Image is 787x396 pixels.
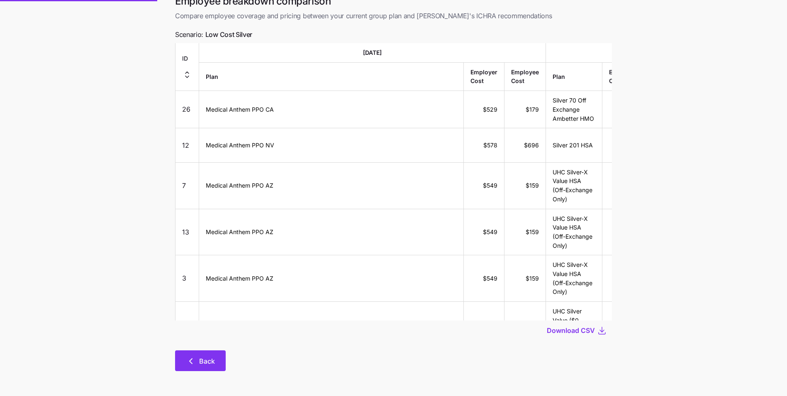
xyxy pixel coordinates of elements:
span: ID [182,54,188,63]
td: $159 [504,255,546,302]
td: $220 [602,209,643,255]
td: $295 [602,128,643,163]
td: $529 [464,91,504,128]
span: Download CSV [547,325,595,335]
td: UHC Silver Value ($0 Virtual Urgent Care, $3 Tier 2 Rx, No Referrals) [546,302,602,366]
td: $549 [464,209,504,255]
span: Back [199,356,215,366]
span: 12 [182,140,189,150]
td: UHC Silver-X Value HSA (Off-Exchange Only) [546,163,602,209]
span: Compare employee coverage and pricing between your current group plan and [PERSON_NAME]'s ICHRA r... [175,11,612,21]
span: 26 [182,104,190,115]
td: Medical Anthem PPO ID/[GEOGRAPHIC_DATA]/[GEOGRAPHIC_DATA]/[GEOGRAPHIC_DATA]/[GEOGRAPHIC_DATA] [199,302,464,366]
button: Download CSV [547,325,597,335]
td: $629 [464,302,504,366]
td: Silver 70 Off Exchange Ambetter HMO [546,91,602,128]
th: Plan [546,62,602,90]
td: $336 [602,91,643,128]
span: 3 [182,273,186,284]
td: $384 [602,255,643,302]
td: $549 [464,163,504,209]
th: Plan [199,62,464,90]
td: $696 [504,128,546,163]
td: Medical Anthem PPO AZ [199,209,464,255]
td: $78 [504,302,546,366]
button: ID [182,54,192,80]
th: Employer Cost [602,62,643,90]
td: Medical Anthem PPO AZ [199,255,464,302]
th: [DATE] [199,43,546,63]
td: Medical Anthem PPO AZ [199,163,464,209]
td: $549 [464,255,504,302]
td: Silver 201 HSA [546,128,602,163]
span: Low Cost Silver [205,29,252,40]
td: $159 [504,163,546,209]
td: UHC Silver-X Value HSA (Off-Exchange Only) [546,209,602,255]
td: UHC Silver-X Value HSA (Off-Exchange Only) [546,255,602,302]
td: $248 [602,163,643,209]
span: 7 [182,181,186,191]
th: Employer Cost [464,62,504,90]
td: $440 [602,302,643,366]
td: $578 [464,128,504,163]
button: Back [175,350,226,371]
span: 13 [182,227,189,237]
td: Medical Anthem PPO NV [199,128,464,163]
td: $159 [504,209,546,255]
th: Employee Cost [504,62,546,90]
span: Scenario: [175,29,252,40]
td: $179 [504,91,546,128]
td: Medical Anthem PPO CA [199,91,464,128]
